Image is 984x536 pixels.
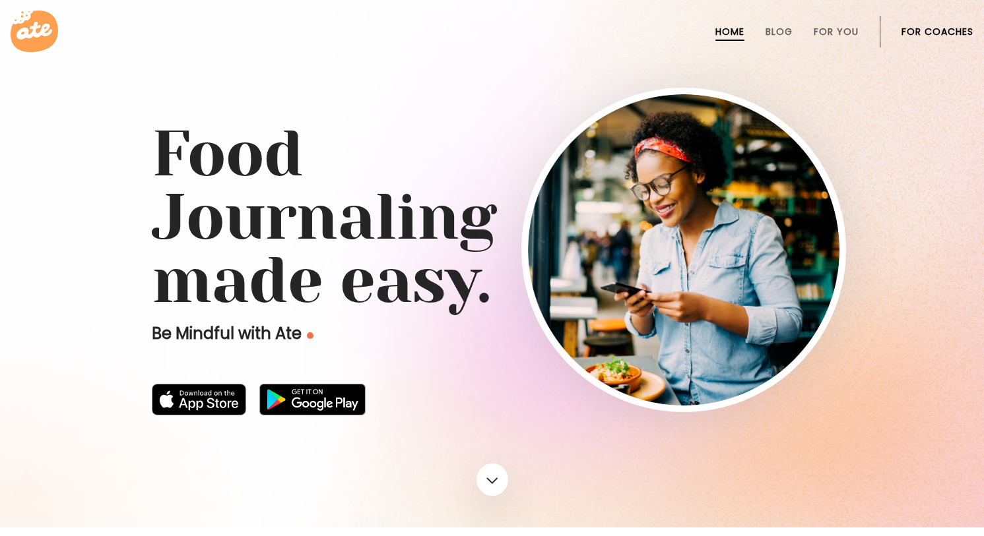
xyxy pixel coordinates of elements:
[152,323,521,344] p: Be Mindful with Ate
[902,26,973,37] a: For Coaches
[814,26,859,37] a: For You
[715,26,744,37] a: Home
[766,26,793,37] a: Blog
[528,94,839,405] img: home-hero-img-rounded.png
[152,384,247,415] img: badge-download-apple.svg
[152,123,833,313] h1: Food Journaling made easy.
[259,384,366,415] img: badge-download-google.png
